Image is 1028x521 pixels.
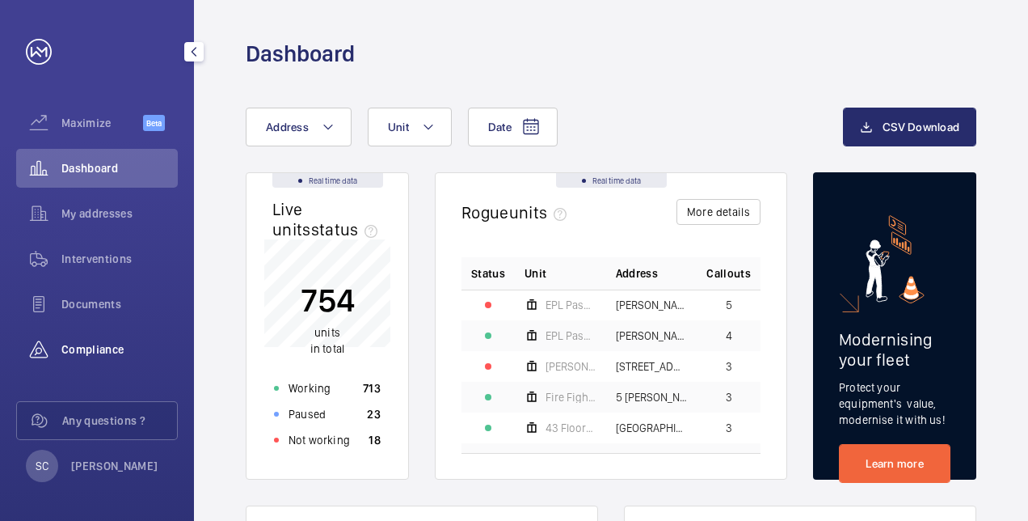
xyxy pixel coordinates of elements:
[143,115,165,131] span: Beta
[272,199,384,239] h2: Live units
[726,330,732,341] span: 4
[61,341,178,358] span: Compliance
[36,458,48,474] p: SC
[839,444,950,483] a: Learn more
[546,330,596,341] span: EPL Passenger Lift No 2
[616,330,688,341] span: [PERSON_NAME] House - [PERSON_NAME][GEOGRAPHIC_DATA]
[525,265,546,282] span: Unit
[866,215,925,303] img: marketing-card.svg
[616,299,688,311] span: [PERSON_NAME] House - High Risk Building - [PERSON_NAME][GEOGRAPHIC_DATA]
[71,458,158,474] p: [PERSON_NAME]
[843,108,976,146] button: CSV Download
[509,202,574,222] span: units
[61,160,178,176] span: Dashboard
[883,121,959,133] span: CSV Download
[839,379,950,428] p: Protect your equipment's value, modernise it with us!
[556,173,667,188] div: Real time data
[616,392,688,403] span: 5 [PERSON_NAME] House - High Risk Building - [GEOGRAPHIC_DATA][PERSON_NAME]
[388,121,409,133] span: Unit
[616,361,688,372] span: [STREET_ADDRESS][PERSON_NAME] - [PERSON_NAME][GEOGRAPHIC_DATA]
[289,380,331,396] p: Working
[61,115,143,131] span: Maximize
[61,296,178,312] span: Documents
[367,406,381,422] p: 23
[706,265,751,282] span: Callouts
[839,329,950,370] h2: Modernising your fleet
[726,299,732,311] span: 5
[301,324,355,357] p: in total
[61,205,178,222] span: My addresses
[314,326,340,339] span: units
[289,406,326,422] p: Paused
[461,202,573,222] h2: Rogue
[61,251,178,267] span: Interventions
[546,422,596,434] span: 43 Floors machine room less middle lift
[62,413,177,429] span: Any questions ?
[546,361,596,372] span: [PERSON_NAME] Platform Lift
[546,392,596,403] span: Fire Fighting - EPL Passenger Lift
[616,422,688,434] span: [GEOGRAPHIC_DATA] - [GEOGRAPHIC_DATA]
[272,173,383,188] div: Real time data
[726,422,732,434] span: 3
[368,108,452,146] button: Unit
[468,108,558,146] button: Date
[301,280,355,320] p: 754
[363,380,381,396] p: 713
[676,199,760,225] button: More details
[488,121,512,133] span: Date
[266,121,309,133] span: Address
[546,299,596,311] span: EPL Passenger Lift No 1
[246,39,355,69] h1: Dashboard
[246,108,352,146] button: Address
[289,432,350,448] p: Not working
[471,265,505,282] p: Status
[369,432,381,448] p: 18
[616,265,658,282] span: Address
[311,219,385,239] span: status
[726,361,732,372] span: 3
[726,392,732,403] span: 3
